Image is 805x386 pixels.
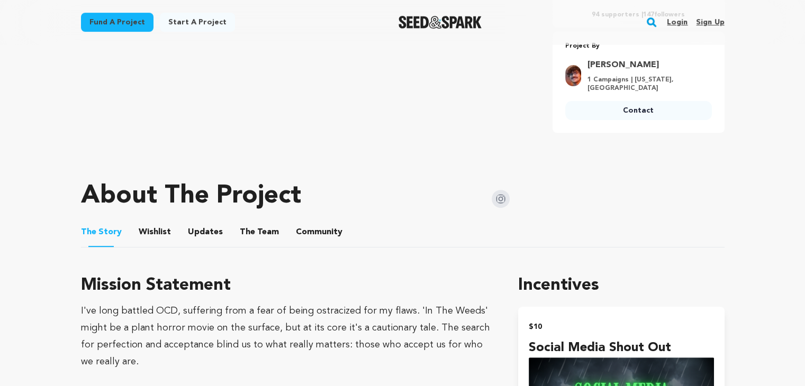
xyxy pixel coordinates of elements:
[529,338,713,357] h4: Social Media Shout Out
[81,13,153,32] a: Fund a project
[667,14,688,31] a: Login
[565,65,581,86] img: af365b64c66ae6d4.jpg
[399,16,482,29] a: Seed&Spark Homepage
[587,59,705,71] a: Goto Tyson Edwards profile
[240,226,279,238] span: Team
[188,226,223,238] span: Updates
[296,226,342,238] span: Community
[518,273,724,298] h1: Incentives
[81,183,301,209] h1: About The Project
[492,190,510,208] img: Seed&Spark Instagram Icon
[399,16,482,29] img: Seed&Spark Logo Dark Mode
[529,319,713,334] h2: $10
[696,14,724,31] a: Sign up
[240,226,255,238] span: The
[81,226,96,238] span: The
[160,13,235,32] a: Start a project
[565,40,712,52] p: Project By
[587,76,705,93] p: 1 Campaigns | [US_STATE], [GEOGRAPHIC_DATA]
[81,273,493,298] h3: Mission Statement
[81,226,122,238] span: Story
[565,101,712,120] a: Contact
[139,226,171,238] span: Wishlist
[81,302,493,370] div: I've long battled OCD, suffering from a fear of being ostracized for my flaws. 'In The Weeds' mig...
